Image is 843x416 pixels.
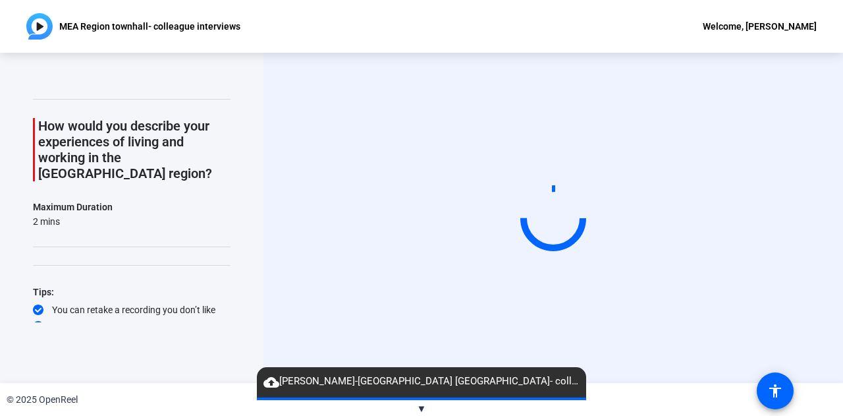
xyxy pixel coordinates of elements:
[417,403,427,415] span: ▼
[257,374,586,390] span: [PERSON_NAME]-[GEOGRAPHIC_DATA] [GEOGRAPHIC_DATA]- colleague interview-[GEOGRAPHIC_DATA] townhall...
[33,303,231,316] div: You can retake a recording you don’t like
[33,215,113,228] div: 2 mins
[26,13,53,40] img: OpenReel logo
[767,383,783,399] mat-icon: accessibility
[33,284,231,300] div: Tips:
[703,18,817,34] div: Welcome, [PERSON_NAME]
[33,199,113,215] div: Maximum Duration
[263,374,279,390] mat-icon: cloud_upload
[38,118,231,181] p: How would you describe your experiences of living and working in the [GEOGRAPHIC_DATA] region?
[33,320,231,333] div: Pick a quiet and well-lit area to record
[7,393,78,407] div: © 2025 OpenReel
[59,18,240,34] p: MEA Region townhall- colleague interviews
